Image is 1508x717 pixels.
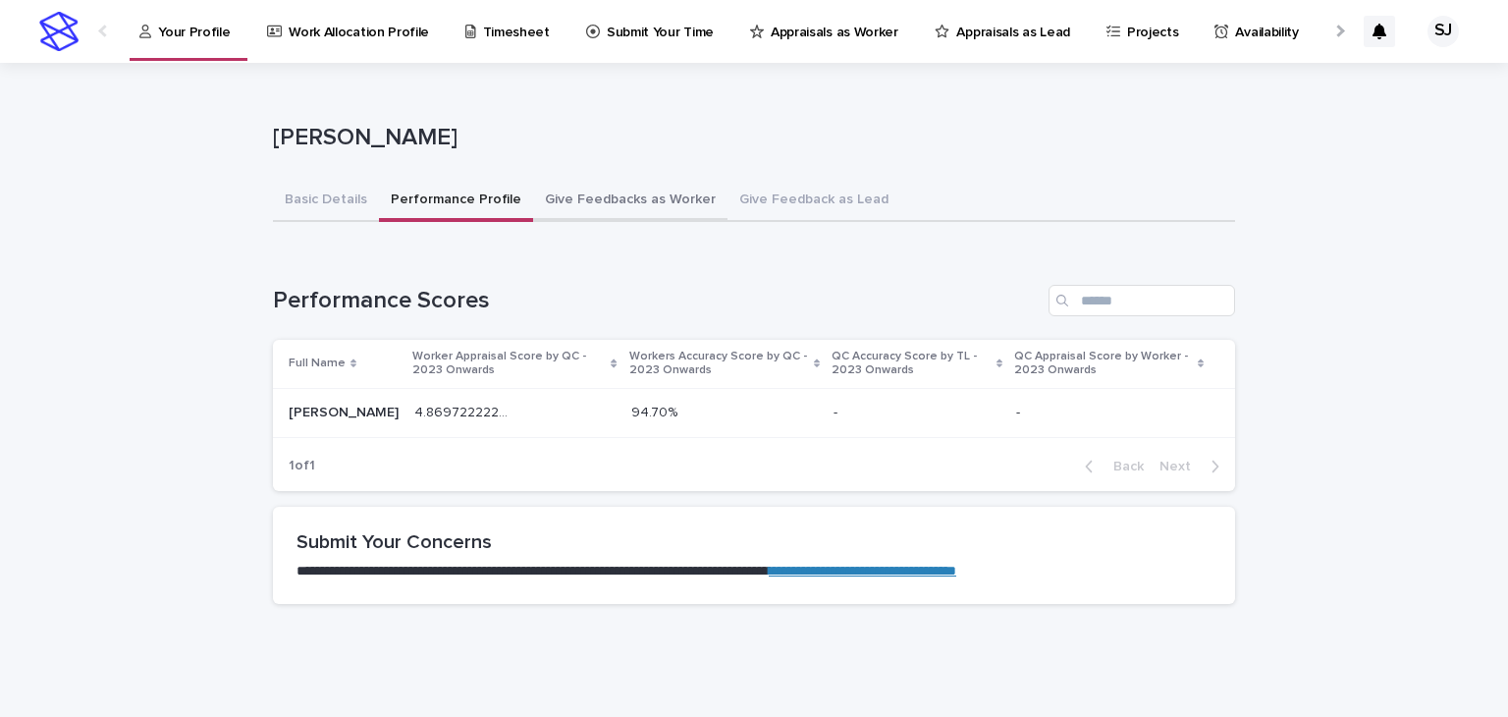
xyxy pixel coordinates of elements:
[1427,16,1459,47] div: SJ
[629,346,809,382] p: Workers Accuracy Score by QC - 2023 Onwards
[1069,458,1152,475] button: Back
[273,388,1235,437] tr: [PERSON_NAME][PERSON_NAME] 4.8697222222222224.869722222222222 94.70%94.70% -- --
[289,401,403,421] p: Shameen Javed
[414,401,516,421] p: 4.869722222222222
[727,181,900,222] button: Give Feedback as Lead
[273,442,331,490] p: 1 of 1
[1159,460,1203,473] span: Next
[39,12,79,51] img: stacker-logo-s-only.png
[273,124,1227,152] p: [PERSON_NAME]
[273,181,379,222] button: Basic Details
[533,181,727,222] button: Give Feedbacks as Worker
[1049,285,1235,316] input: Search
[296,530,1212,554] h2: Submit Your Concerns
[834,401,841,421] p: -
[289,353,346,374] p: Full Name
[1102,460,1144,473] span: Back
[273,287,1041,315] h1: Performance Scores
[631,401,681,421] p: 94.70%
[1016,401,1024,421] p: -
[379,181,533,222] button: Performance Profile
[1152,458,1235,475] button: Next
[412,346,606,382] p: Worker Appraisal Score by QC - 2023 Onwards
[1014,346,1193,382] p: QC Appraisal Score by Worker - 2023 Onwards
[832,346,992,382] p: QC Accuracy Score by TL - 2023 Onwards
